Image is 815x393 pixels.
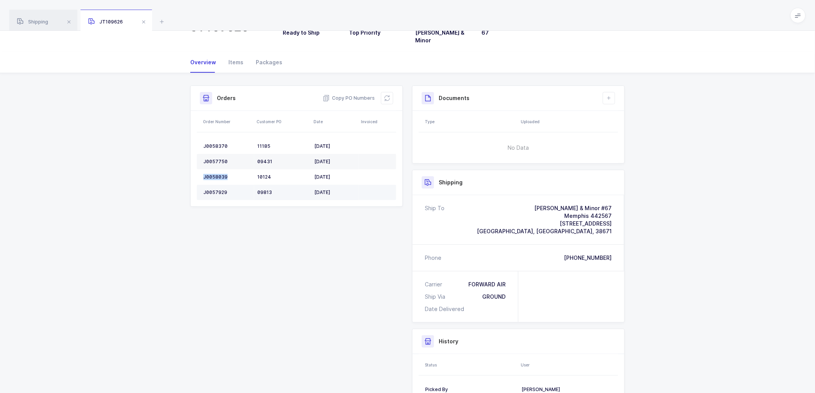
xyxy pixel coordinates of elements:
[314,174,356,180] div: [DATE]
[482,29,539,37] h3: 67
[425,281,445,288] div: Carrier
[190,52,222,73] div: Overview
[257,174,308,180] div: 10124
[203,189,251,196] div: J0057929
[250,52,282,73] div: Packages
[88,19,123,25] span: JT109626
[564,254,612,262] div: [PHONE_NUMBER]
[222,52,250,73] div: Items
[203,143,251,149] div: J0058370
[203,159,251,165] div: J0057750
[522,386,612,393] div: [PERSON_NAME]
[439,94,470,102] h3: Documents
[521,119,616,125] div: Uploaded
[477,204,612,212] div: [PERSON_NAME] & Minor #67
[257,119,309,125] div: Customer PO
[425,293,448,301] div: Ship Via
[314,159,356,165] div: [DATE]
[203,174,251,180] div: J0058039
[439,179,463,186] h3: Shipping
[17,19,48,25] span: Shipping
[217,94,236,102] h3: Orders
[257,189,308,196] div: 09813
[477,228,612,234] span: [GEOGRAPHIC_DATA], [GEOGRAPHIC_DATA], 38671
[349,29,406,37] h3: Top Priority
[416,29,473,44] h3: [PERSON_NAME] & Minor
[425,386,515,393] div: Picked By
[425,362,516,368] div: Status
[425,119,516,125] div: Type
[477,220,612,227] div: [STREET_ADDRESS]
[314,119,356,125] div: Date
[468,281,506,288] div: FORWARD AIR
[425,305,467,313] div: Date Delivered
[203,119,252,125] div: Order Number
[425,254,441,262] div: Phone
[469,136,568,159] span: No Data
[257,143,308,149] div: 11185
[425,204,444,235] div: Ship To
[283,29,340,37] h3: Ready to Ship
[314,143,356,149] div: [DATE]
[439,338,458,345] h3: History
[361,119,394,125] div: Invoiced
[482,293,506,301] div: GROUND
[257,159,308,165] div: 09431
[477,212,612,220] div: Memphis 442567
[521,362,616,368] div: User
[314,189,356,196] div: [DATE]
[323,94,375,102] button: Copy PO Numbers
